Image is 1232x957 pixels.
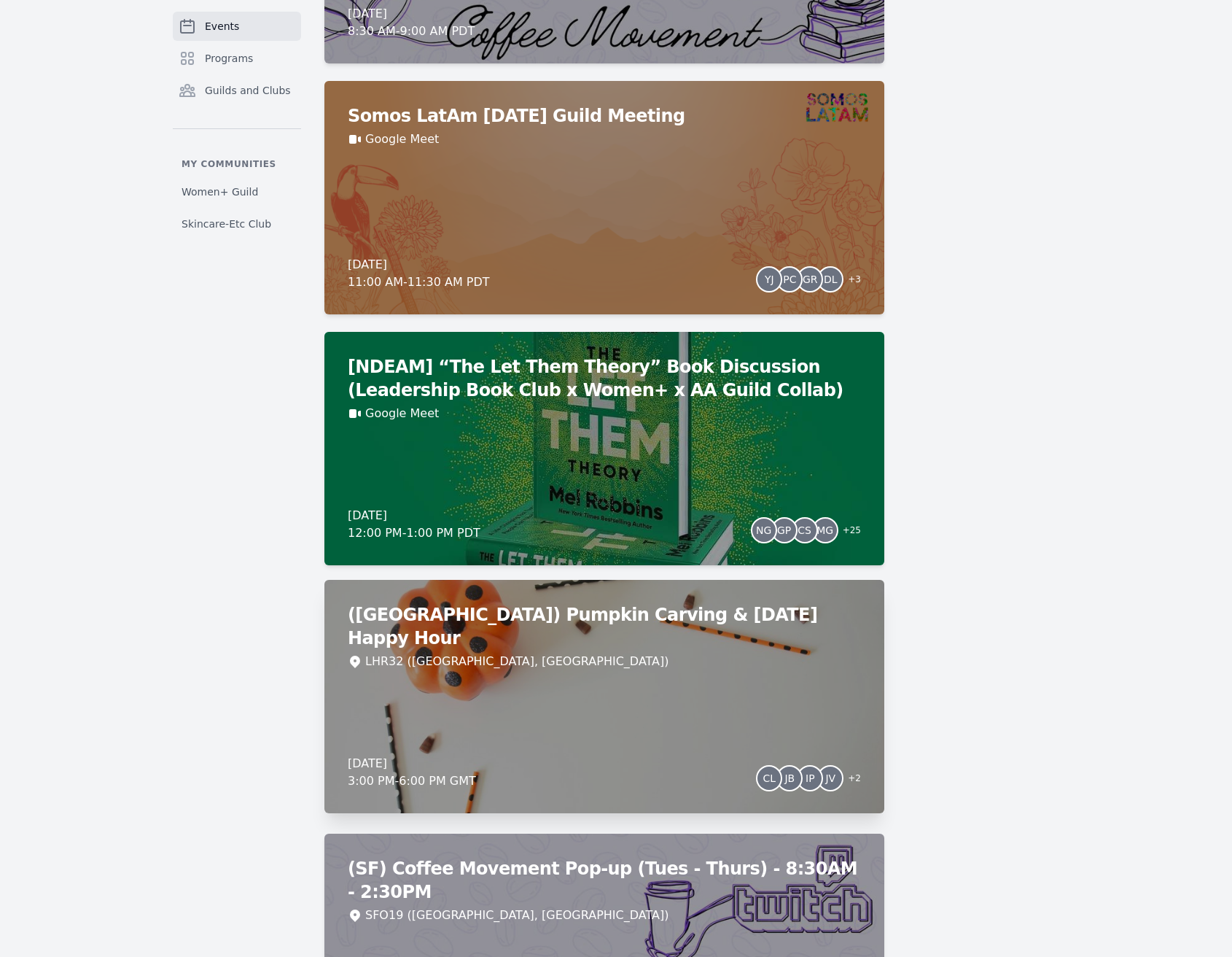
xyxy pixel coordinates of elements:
[205,19,239,34] span: Events
[173,76,301,105] a: Guilds and Clubs
[765,274,774,284] span: YJ
[816,525,833,535] span: MG
[365,405,439,422] a: Google Meet
[173,158,301,170] p: My communities
[173,44,301,73] a: Programs
[825,773,835,783] span: JV
[348,355,861,402] h2: [NDEAM] “The Let Them Theory” Book Discussion (Leadership Book Club x Women+ x AA Guild Collab)
[348,104,861,128] h2: Somos LatAm [DATE] Guild Meeting
[205,51,253,66] span: Programs
[784,773,795,783] span: JB
[839,271,861,291] span: + 3
[173,179,301,205] a: Women+ Guild
[783,274,796,284] span: PC
[324,81,884,314] a: Somos LatAm [DATE] Guild MeetingGoogle Meet[DATE]11:00 AM-11:30 AM PDTYJPCGRDL+3
[182,185,258,199] span: Women+ Guild
[824,274,838,284] span: DL
[365,653,669,670] div: LHR32 ([GEOGRAPHIC_DATA], [GEOGRAPHIC_DATA])
[173,211,301,237] a: Skincare-Etc Club
[173,12,301,237] nav: Sidebar
[205,83,291,98] span: Guilds and Clubs
[348,256,490,291] div: [DATE] 11:00 AM - 11:30 AM PDT
[839,770,861,790] span: + 2
[348,5,475,40] div: [DATE] 8:30 AM - 9:00 AM PDT
[182,217,271,231] span: Skincare-Etc Club
[777,525,791,535] span: GP
[365,131,439,148] a: Google Meet
[365,907,668,924] div: SFO19 ([GEOGRAPHIC_DATA], [GEOGRAPHIC_DATA])
[348,755,476,790] div: [DATE] 3:00 PM - 6:00 PM GMT
[324,580,884,813] a: ([GEOGRAPHIC_DATA]) Pumpkin Carving & [DATE] Happy HourLHR32 ([GEOGRAPHIC_DATA], [GEOGRAPHIC_DATA...
[348,603,861,650] h2: ([GEOGRAPHIC_DATA]) Pumpkin Carving & [DATE] Happy Hour
[348,857,861,904] h2: (SF) Coffee Movement Pop-up (Tues - Thurs) - 8:30AM - 2:30PM
[834,522,861,542] span: + 25
[803,274,818,284] span: GR
[348,507,480,542] div: [DATE] 12:00 PM - 1:00 PM PDT
[798,525,811,535] span: CS
[806,773,815,783] span: IP
[324,332,884,565] a: [NDEAM] “The Let Them Theory” Book Discussion (Leadership Book Club x Women+ x AA Guild Collab)Go...
[756,525,771,535] span: NG
[173,12,301,41] a: Events
[763,773,776,783] span: CL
